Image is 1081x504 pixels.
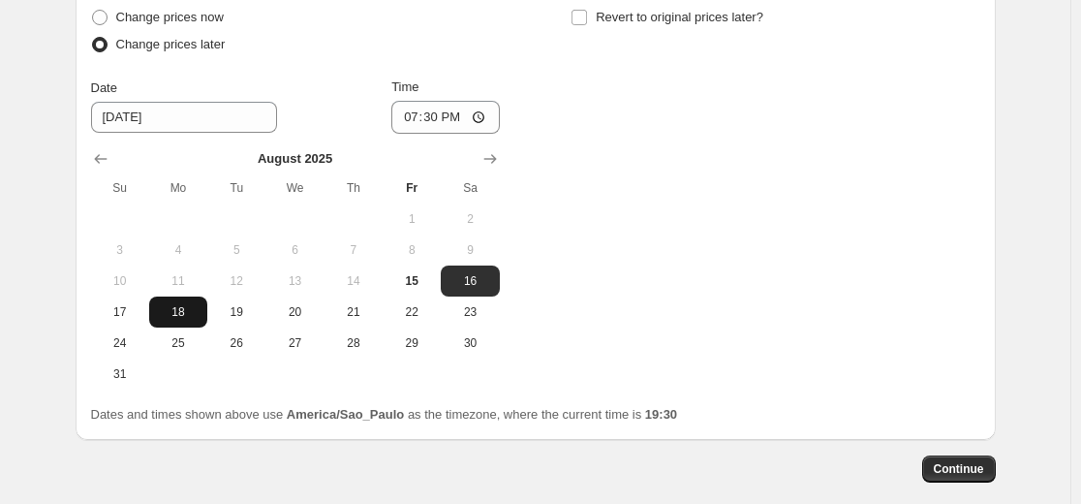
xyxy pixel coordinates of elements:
span: Continue [934,461,984,477]
input: 8/15/2025 [91,102,277,133]
span: 14 [332,273,375,289]
span: 3 [99,242,141,258]
button: Friday August 8 2025 [383,235,441,266]
button: Sunday August 3 2025 [91,235,149,266]
button: Wednesday August 6 2025 [265,235,324,266]
span: We [273,180,316,196]
span: 30 [448,335,491,351]
button: Tuesday August 5 2025 [207,235,265,266]
button: Show previous month, July 2025 [87,145,114,173]
span: Mo [157,180,200,196]
button: Monday August 4 2025 [149,235,207,266]
b: 19:30 [645,407,677,422]
span: 15 [390,273,433,289]
button: Sunday August 31 2025 [91,359,149,390]
button: Friday August 22 2025 [383,297,441,328]
span: 25 [157,335,200,351]
button: Saturday August 2 2025 [441,204,499,235]
span: Change prices now [116,10,224,24]
span: 16 [448,273,491,289]
button: Tuesday August 26 2025 [207,328,265,359]
span: 28 [332,335,375,351]
span: 7 [332,242,375,258]
button: Thursday August 28 2025 [324,328,383,359]
span: 8 [390,242,433,258]
span: 4 [157,242,200,258]
span: Dates and times shown above use as the timezone, where the current time is [91,407,678,422]
button: Saturday August 16 2025 [441,266,499,297]
span: 10 [99,273,141,289]
button: Tuesday August 12 2025 [207,266,265,297]
button: Friday August 1 2025 [383,204,441,235]
button: Thursday August 14 2025 [324,266,383,297]
button: Saturday August 30 2025 [441,328,499,359]
button: Continue [922,456,996,483]
input: 12:00 [391,101,500,134]
button: Show next month, September 2025 [477,145,504,173]
span: 27 [273,335,316,351]
span: 13 [273,273,316,289]
span: Time [391,79,418,94]
button: Thursday August 21 2025 [324,297,383,328]
span: Tu [215,180,258,196]
span: 29 [390,335,433,351]
span: 1 [390,211,433,227]
span: 26 [215,335,258,351]
span: Sa [448,180,491,196]
span: 17 [99,304,141,320]
th: Wednesday [265,173,324,204]
button: Sunday August 17 2025 [91,297,149,328]
span: 23 [448,304,491,320]
th: Saturday [441,173,499,204]
span: 9 [448,242,491,258]
button: Sunday August 24 2025 [91,328,149,359]
span: 21 [332,304,375,320]
button: Monday August 11 2025 [149,266,207,297]
span: 24 [99,335,141,351]
th: Sunday [91,173,149,204]
button: Friday August 29 2025 [383,328,441,359]
span: 22 [390,304,433,320]
button: Thursday August 7 2025 [324,235,383,266]
span: 18 [157,304,200,320]
span: 31 [99,366,141,382]
span: 6 [273,242,316,258]
span: Fr [390,180,433,196]
th: Monday [149,173,207,204]
span: Revert to original prices later? [596,10,763,24]
button: Wednesday August 13 2025 [265,266,324,297]
button: Monday August 25 2025 [149,328,207,359]
span: 11 [157,273,200,289]
button: Saturday August 9 2025 [441,235,499,266]
button: Today Friday August 15 2025 [383,266,441,297]
th: Thursday [324,173,383,204]
b: America/Sao_Paulo [287,407,404,422]
span: 12 [215,273,258,289]
button: Sunday August 10 2025 [91,266,149,297]
span: Change prices later [116,37,226,51]
th: Tuesday [207,173,265,204]
span: 2 [448,211,491,227]
button: Wednesday August 27 2025 [265,328,324,359]
th: Friday [383,173,441,204]
button: Tuesday August 19 2025 [207,297,265,328]
span: 5 [215,242,258,258]
span: 19 [215,304,258,320]
button: Saturday August 23 2025 [441,297,499,328]
span: Date [91,80,117,95]
button: Wednesday August 20 2025 [265,297,324,328]
button: Monday August 18 2025 [149,297,207,328]
span: Th [332,180,375,196]
span: Su [99,180,141,196]
span: 20 [273,304,316,320]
